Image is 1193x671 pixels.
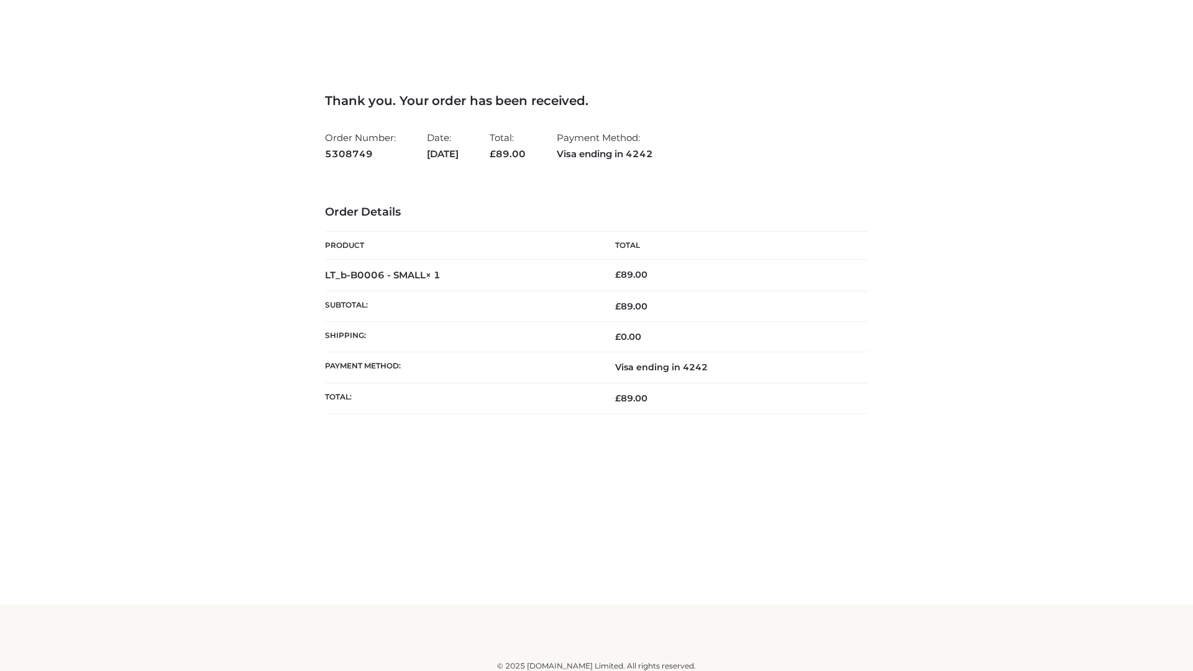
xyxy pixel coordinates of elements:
h3: Thank you. Your order has been received. [325,93,868,108]
span: 89.00 [490,148,526,160]
li: Payment Method: [557,127,653,165]
th: Total: [325,383,596,413]
span: £ [490,148,496,160]
bdi: 0.00 [615,331,641,342]
span: £ [615,301,621,312]
strong: Visa ending in 4242 [557,146,653,162]
h3: Order Details [325,206,868,219]
td: Visa ending in 4242 [596,352,868,383]
th: Shipping: [325,322,596,352]
th: Payment method: [325,352,596,383]
strong: LT_b-B0006 - SMALL [325,269,441,281]
span: 89.00 [615,301,647,312]
span: £ [615,269,621,280]
li: Total: [490,127,526,165]
span: 89.00 [615,393,647,404]
strong: × 1 [426,269,441,281]
span: £ [615,393,621,404]
strong: 5308749 [325,146,396,162]
li: Date: [427,127,459,165]
th: Subtotal: [325,291,596,321]
th: Product [325,232,596,260]
bdi: 89.00 [615,269,647,280]
th: Total [596,232,868,260]
li: Order Number: [325,127,396,165]
strong: [DATE] [427,146,459,162]
span: £ [615,331,621,342]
